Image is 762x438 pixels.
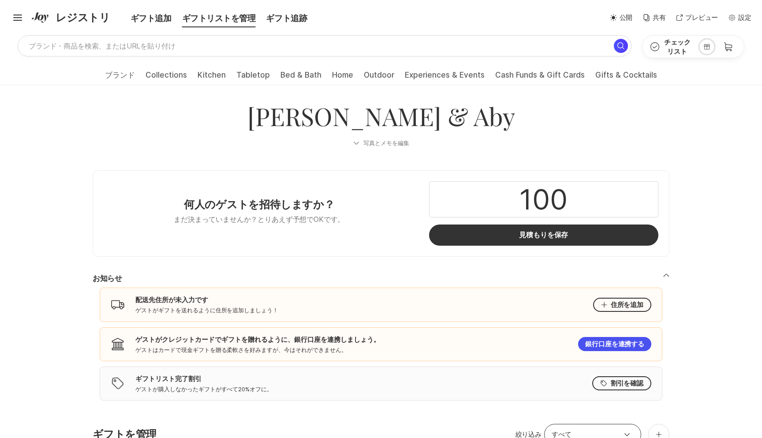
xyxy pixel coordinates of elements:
p: 配送先住所が未入力です [135,295,208,304]
p: ゲストがクレジットカードでギフトを贈れるように、銀行口座を連携しましょう。 [135,335,380,344]
span: レジストリ [56,10,110,26]
button: 公開 [610,13,633,23]
a: ブランド [105,71,135,85]
p: 設定 [738,13,751,23]
button: Search for [614,39,628,53]
button: チェックリスト [642,36,698,58]
input: ブランド・商品を検索、またはURLを貼り付け [18,35,631,56]
button: 共有 [643,13,666,23]
p: [PERSON_NAME] & Aby [103,99,659,132]
p: まだ決まっていませんか？とりあえず予想でOKです。 [174,214,344,225]
button: 割引を確認 [592,376,651,390]
p: プレビュー [685,13,718,23]
p: 共有 [653,13,666,23]
button: 住所を追加 [593,298,651,312]
a: Tabletop [236,71,270,85]
a: Gifts & Cocktails [595,71,657,85]
a: Bed & Bath [280,71,321,85]
p: ゲストはカードで現金ギフトを贈る柔軟さを好みますが、今はそれができません。 [135,346,347,354]
button: 銀行口座を連携する [578,337,651,351]
p: ゲストがギフトを送れるように住所を追加しましょう！ [135,306,278,314]
a: Experiences & Events [405,71,485,85]
p: お知らせ [93,273,122,284]
button: 写真とメモを編集 [93,132,669,153]
p: ゲストが購入しなかったギフトがすべて20%オフに。 [135,385,273,393]
a: Cash Funds & Gift Cards [495,71,585,85]
button: お知らせ [93,273,669,284]
div: ギフト追加 [113,12,177,25]
a: Home [332,71,353,85]
p: 公開 [620,13,633,23]
div: ギフトリストを管理 [177,12,261,25]
p: 何人のゲストを招待しますか？ [184,198,335,211]
button: 設定 [728,13,751,23]
button: 見積もりを保存 [429,225,658,246]
a: Kitchen [198,71,226,85]
p: ギフトリスト完了割引 [135,374,202,383]
a: Outdoor [364,71,394,85]
div: お知らせ [93,284,669,408]
button: プレビュー [676,13,718,23]
a: Collections [146,71,187,85]
div: ギフト追跡 [261,12,312,25]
